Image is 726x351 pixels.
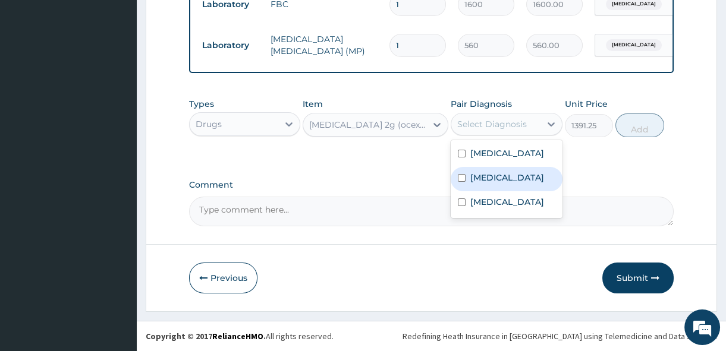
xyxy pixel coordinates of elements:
img: d_794563401_company_1708531726252_794563401 [22,59,48,89]
td: [MEDICAL_DATA] [MEDICAL_DATA] (MP) [265,27,384,63]
strong: Copyright © 2017 . [146,331,266,341]
label: Comment [189,180,674,190]
a: RelianceHMO [212,331,263,341]
div: Minimize live chat window [195,6,224,34]
button: Previous [189,263,257,293]
button: Add [615,113,664,137]
div: Select Diagnosis [457,118,527,130]
label: [MEDICAL_DATA] [470,196,544,208]
textarea: Type your message and hit 'Enter' [6,229,227,270]
label: [MEDICAL_DATA] [470,147,544,159]
label: Pair Diagnosis [451,98,512,110]
label: Types [189,99,214,109]
footer: All rights reserved. [137,321,726,351]
div: [MEDICAL_DATA] 2g (ocexone)/INJ [309,119,428,131]
label: [MEDICAL_DATA] [470,172,544,184]
td: Laboratory [196,34,265,56]
label: Unit Price [565,98,608,110]
div: Redefining Heath Insurance in [GEOGRAPHIC_DATA] using Telemedicine and Data Science! [403,330,717,342]
div: Chat with us now [62,67,200,82]
button: Submit [602,263,674,293]
span: [MEDICAL_DATA] [606,39,662,51]
span: We're online! [69,102,164,222]
label: Item [303,98,323,110]
div: Drugs [196,118,222,130]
